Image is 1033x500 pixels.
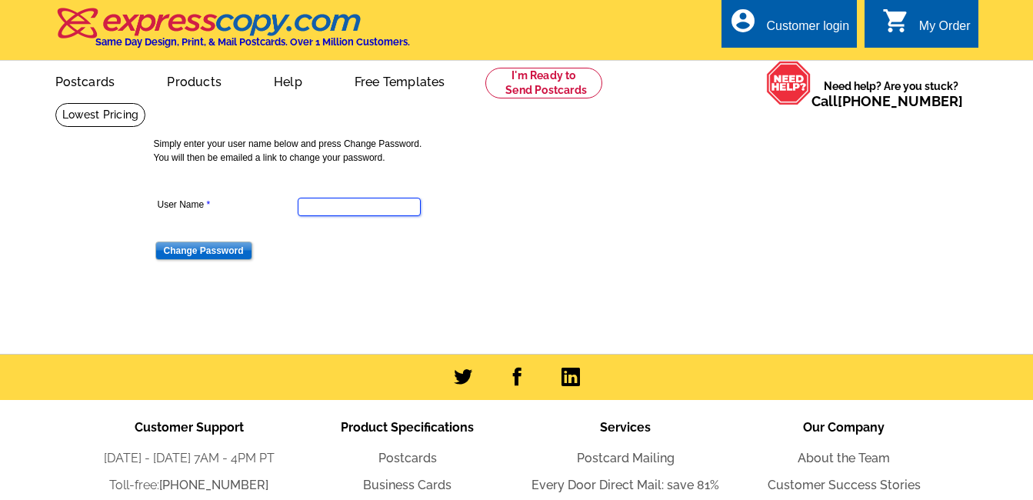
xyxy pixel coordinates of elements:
a: Customer Success Stories [768,478,921,492]
h4: Same Day Design, Print, & Mail Postcards. Over 1 Million Customers. [95,36,410,48]
a: Postcards [31,62,140,98]
span: Customer Support [135,420,244,435]
span: Services [600,420,651,435]
label: User Name [158,198,296,212]
i: account_circle [729,7,757,35]
div: Customer login [766,19,849,41]
span: Product Specifications [341,420,474,435]
a: About the Team [798,451,890,465]
a: Every Door Direct Mail: save 81% [531,478,719,492]
span: Call [811,93,963,109]
p: Simply enter your user name below and press Change Password. You will then be emailed a link to c... [154,137,892,165]
a: shopping_cart My Order [882,17,971,36]
a: [PHONE_NUMBER] [159,478,268,492]
a: Free Templates [330,62,470,98]
a: [PHONE_NUMBER] [838,93,963,109]
img: help [766,61,811,105]
i: shopping_cart [882,7,910,35]
li: [DATE] - [DATE] 7AM - 4PM PT [80,449,298,468]
a: Postcards [378,451,437,465]
a: Same Day Design, Print, & Mail Postcards. Over 1 Million Customers. [55,18,410,48]
span: Our Company [803,420,885,435]
input: Change Password [155,242,252,260]
a: Products [142,62,246,98]
a: Help [249,62,327,98]
a: Postcard Mailing [577,451,675,465]
li: Toll-free: [80,476,298,495]
a: account_circle Customer login [729,17,849,36]
span: Need help? Are you stuck? [811,78,971,109]
a: Business Cards [363,478,452,492]
div: My Order [919,19,971,41]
